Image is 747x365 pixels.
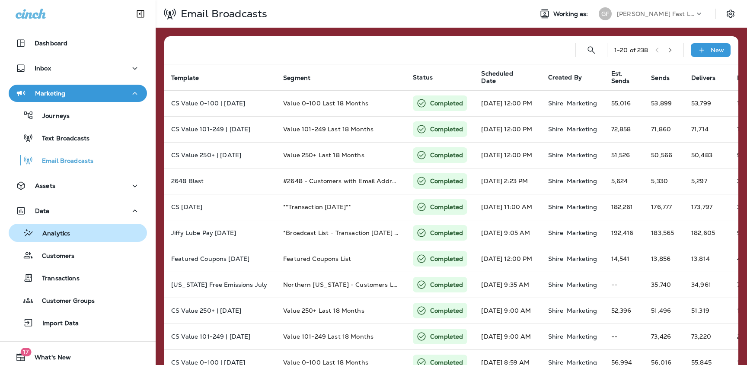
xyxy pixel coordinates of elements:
[283,125,373,133] span: Value 101-249 Last 18 Months
[567,126,597,133] p: Marketing
[684,220,730,246] td: 182,605
[283,74,322,82] span: Segment
[474,298,541,324] td: [DATE] 9:00 AM
[604,90,645,116] td: 55,016
[171,100,269,107] p: CS Value 0-100 | August 2025
[604,220,645,246] td: 192,416
[283,307,364,314] span: Value 250+ Last 18 Months
[567,152,597,159] p: Marketing
[171,333,269,340] p: CS Value 101-249 | July 2025
[684,90,730,116] td: 53,799
[9,202,147,219] button: Data
[567,281,597,288] p: Marketing
[283,203,351,211] span: **Transaction in 18 months**
[35,90,65,97] p: Marketing
[474,90,541,116] td: [DATE] 12:00 PM
[474,324,541,349] td: [DATE] 9:00 AM
[691,74,727,82] span: Delivers
[33,275,80,283] p: Transactions
[9,177,147,194] button: Assets
[553,10,590,18] span: Working as:
[283,229,492,237] span: *Broadcast List - Transaction in 18 months and Featured Coupon Segments
[644,246,684,272] td: 13,856
[684,272,730,298] td: 34,961
[430,229,463,237] p: Completed
[26,354,71,364] span: What's New
[644,220,684,246] td: 183,565
[171,74,199,82] span: Template
[684,168,730,194] td: 5,297
[604,116,645,142] td: 72,858
[20,348,31,356] span: 17
[9,35,147,52] button: Dashboard
[9,85,147,102] button: Marketing
[567,229,597,236] p: Marketing
[691,74,715,82] span: Delivers
[548,100,564,107] p: Shire
[171,74,210,82] span: Template
[723,6,738,22] button: Settings
[34,320,79,328] p: Import Data
[474,246,541,272] td: [DATE] 12:00 PM
[283,99,368,107] span: Value 0-100 Last 18 Months
[548,73,582,81] span: Created By
[171,203,269,210] p: CS July 2025
[128,5,153,22] button: Collapse Sidebar
[644,142,684,168] td: 50,566
[567,307,597,314] p: Marketing
[430,332,463,341] p: Completed
[644,116,684,142] td: 71,860
[35,65,51,72] p: Inbox
[644,324,684,349] td: 73,426
[474,168,541,194] td: [DATE] 2:23 PM
[9,224,147,242] button: Analytics
[617,10,695,17] p: [PERSON_NAME] Fast Lube dba [PERSON_NAME]
[171,126,269,133] p: CS Value 101-249 | August 2025
[604,168,645,194] td: 5,624
[604,142,645,168] td: 51,526
[33,135,89,143] p: Text Broadcasts
[644,90,684,116] td: 53,899
[644,194,684,220] td: 176,777
[9,269,147,287] button: Transactions
[171,255,269,262] p: Featured Coupons July 2025
[33,297,95,305] p: Customer Groups
[171,281,269,288] p: Utah Free Emissions July
[430,177,463,185] p: Completed
[35,207,50,214] p: Data
[604,272,645,298] td: --
[430,151,463,159] p: Completed
[171,152,269,159] p: CS Value 250+ | August 2025
[33,157,93,165] p: Email Broadcasts
[567,178,597,184] p: Marketing
[614,47,648,54] div: 1 - 20 of 238
[9,291,147,309] button: Customer Groups
[651,74,670,82] span: Sends
[171,229,269,236] p: Jiffy Lube Pay July 2025
[684,324,730,349] td: 73,220
[684,194,730,220] td: 173,797
[177,7,267,20] p: Email Broadcasts
[474,142,541,168] td: [DATE] 12:00 PM
[33,252,74,260] p: Customers
[604,324,645,349] td: --
[481,70,526,85] span: Scheduled Date
[548,307,564,314] p: Shire
[413,73,433,81] span: Status
[548,178,564,184] p: Shire
[34,230,70,238] p: Analytics
[604,194,645,220] td: 182,261
[583,41,600,59] button: Search Email Broadcasts
[599,7,612,20] div: GF
[171,307,269,314] p: CS Value 250+ | July 2025
[283,333,373,340] span: Value 101-249 Last 18 Months
[474,194,541,220] td: [DATE] 11:00 AM
[548,203,564,210] p: Shire
[481,70,537,85] span: Scheduled Date
[548,229,564,236] p: Shire
[684,298,730,324] td: 51,319
[611,70,641,85] span: Est. Sends
[611,70,630,85] span: Est. Sends
[430,254,463,263] p: Completed
[34,112,70,121] p: Journeys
